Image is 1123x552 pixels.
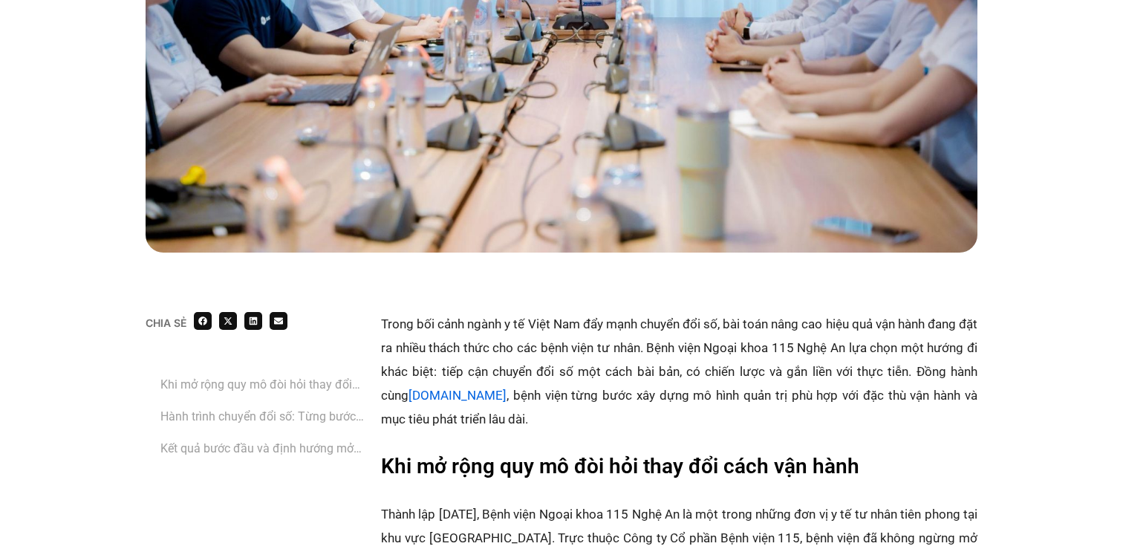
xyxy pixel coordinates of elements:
[194,312,212,330] div: Share on facebook
[270,312,287,330] div: Share on email
[160,407,366,426] a: ‏Hành trình chuyển đổi số: Từng bước bài bản từ chiến lược đến thực thi cùng [DOMAIN_NAME]
[408,388,507,403] a: [DOMAIN_NAME]
[160,375,366,394] a: Khi mở rộng quy mô đòi hỏi thay đổi cách vận hành
[381,312,977,431] p: Trong bối cảnh ngành y tế Việt Nam đẩy mạnh chuyển đổi số, bài toán nâng cao hiệu quả vận hành đa...
[160,439,366,458] a: ‏Kết quả bước đầu và định hướng mở rộng chuyển đổi số
[219,312,237,330] div: Share on x-twitter
[146,318,186,328] div: Chia sẻ
[244,312,262,330] div: Share on linkedin
[381,449,977,484] h2: Khi mở rộng quy mô đòi hỏi thay đổi cách vận hành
